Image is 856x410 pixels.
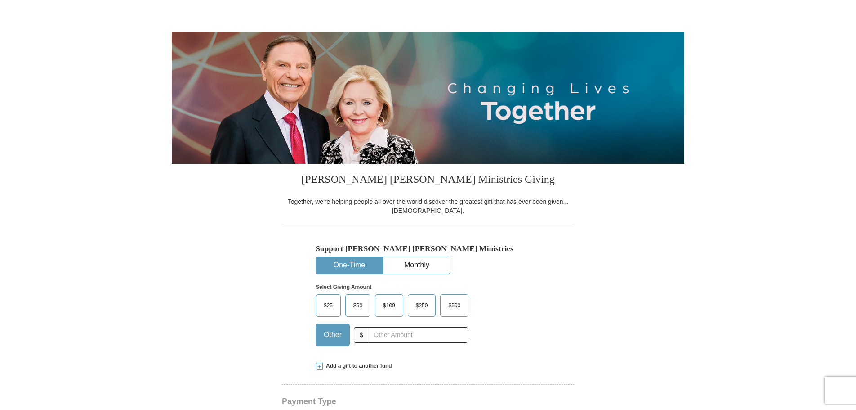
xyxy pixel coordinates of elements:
span: $250 [411,299,432,312]
span: $100 [379,299,400,312]
h5: Support [PERSON_NAME] [PERSON_NAME] Ministries [316,244,540,253]
button: One-Time [316,257,383,274]
span: $500 [444,299,465,312]
span: $50 [349,299,367,312]
div: Together, we're helping people all over the world discover the greatest gift that has ever been g... [282,197,574,215]
h4: Payment Type [282,398,574,405]
span: $ [354,327,369,343]
button: Monthly [383,257,450,274]
strong: Select Giving Amount [316,284,371,290]
span: Add a gift to another fund [323,362,392,370]
h3: [PERSON_NAME] [PERSON_NAME] Ministries Giving [282,164,574,197]
span: $25 [319,299,337,312]
input: Other Amount [369,327,468,343]
span: Other [319,328,346,342]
